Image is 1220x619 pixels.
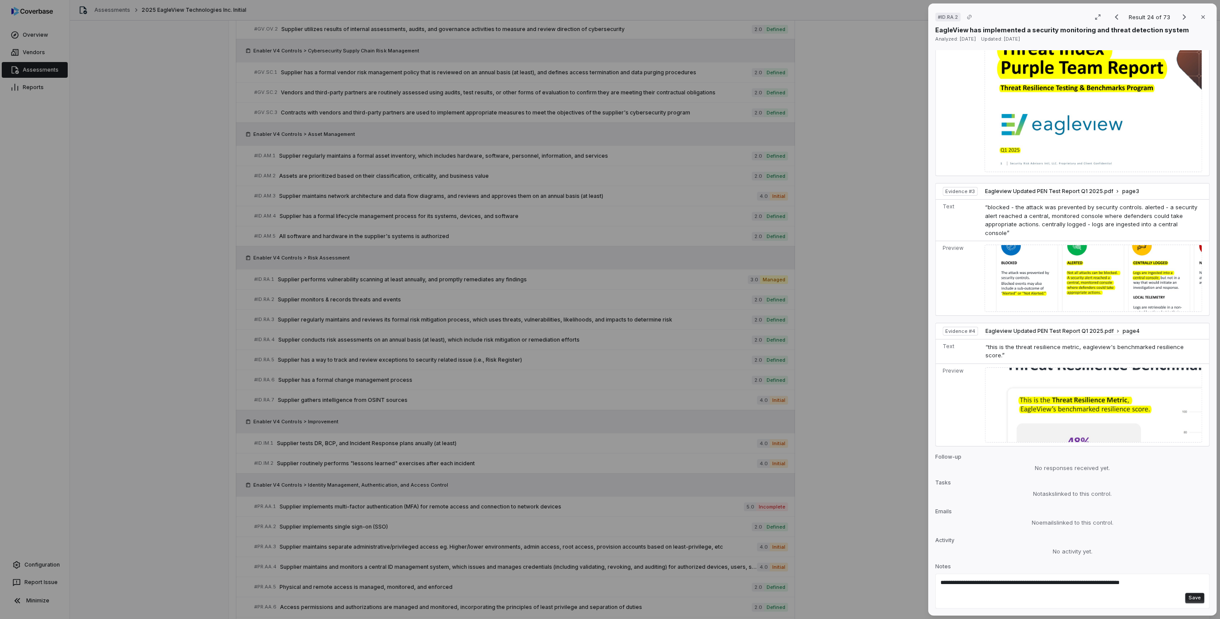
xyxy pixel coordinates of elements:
button: Copy link [961,9,977,25]
td: Preview [936,14,981,176]
div: No responses received yet. [935,464,1210,473]
img: 063337fb1fec47ec8d8bf378db6eda8b_original.jpg_w1200.jpg [985,18,1202,172]
p: Emails [935,508,1210,519]
span: Evidence # 3 [945,188,975,195]
span: “this is the threat resilience metric, eagleview's benchmarked resilience score.” [985,343,1183,359]
span: Analyzed: [DATE] [935,36,976,42]
span: # ID.RA.2 [938,14,958,21]
span: No emails linked to this control. [1032,519,1113,526]
span: No tasks linked to this control. [1033,490,1112,498]
button: Save [1185,593,1204,603]
div: No activity yet. [935,547,1210,556]
img: 43464595227c4242b94ab4522dbe93b3_original.jpg_w1200.jpg [985,367,1202,443]
button: Next result [1175,12,1193,22]
span: Updated: [DATE] [981,36,1020,42]
button: Previous result [1108,12,1125,22]
button: Eagleview Updated PEN Test Report Q1 2025.pdfpage4 [985,328,1139,335]
p: EagleView has implemented a security monitoring and threat detection system [935,25,1189,35]
span: “blocked - the attack was prevented by security controls. alerted - a security alert reached a ce... [985,204,1197,236]
td: Text [936,339,982,363]
p: Follow-up [935,453,1210,464]
span: Eagleview Updated PEN Test Report Q1 2025.pdf [985,328,1113,335]
span: Eagleview Updated PEN Test Report Q1 2025.pdf [985,188,1113,195]
td: Text [936,200,981,241]
img: 2d3f598cb27b4ac6a625698818779d20_original.jpg_w1200.jpg [985,245,1202,312]
span: Evidence # 4 [945,328,975,335]
td: Preview [936,363,982,446]
span: page 3 [1122,188,1139,195]
p: Result 24 of 73 [1129,12,1172,22]
p: Tasks [935,479,1210,490]
td: Preview [936,241,981,315]
button: Eagleview Updated PEN Test Report Q1 2025.pdfpage3 [985,188,1139,195]
span: page 4 [1122,328,1139,335]
p: Activity [935,537,1210,547]
p: Notes [935,563,1210,574]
